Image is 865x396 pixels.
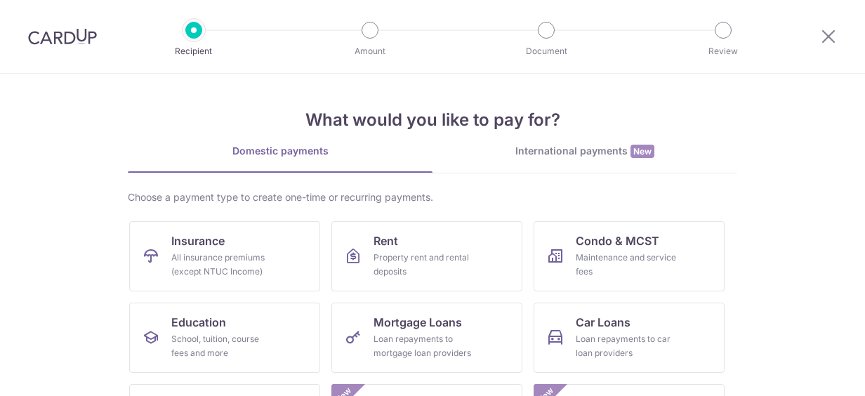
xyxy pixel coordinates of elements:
div: All insurance premiums (except NTUC Income) [171,251,272,279]
div: Loan repayments to car loan providers [576,332,677,360]
div: Property rent and rental deposits [374,251,475,279]
p: Review [671,44,775,58]
div: Loan repayments to mortgage loan providers [374,332,475,360]
span: Car Loans [576,314,630,331]
a: RentProperty rent and rental deposits [331,221,522,291]
span: Mortgage Loans [374,314,462,331]
span: Insurance [171,232,225,249]
div: Choose a payment type to create one-time or recurring payments. [128,190,737,204]
span: Condo & MCST [576,232,659,249]
span: Rent [374,232,398,249]
span: New [630,145,654,158]
a: InsuranceAll insurance premiums (except NTUC Income) [129,221,320,291]
a: Car LoansLoan repayments to car loan providers [534,303,725,373]
a: Condo & MCSTMaintenance and service fees [534,221,725,291]
h4: What would you like to pay for? [128,107,737,133]
p: Document [494,44,598,58]
div: School, tuition, course fees and more [171,332,272,360]
p: Amount [318,44,422,58]
div: Domestic payments [128,144,432,158]
div: Maintenance and service fees [576,251,677,279]
a: Mortgage LoansLoan repayments to mortgage loan providers [331,303,522,373]
span: Education [171,314,226,331]
a: EducationSchool, tuition, course fees and more [129,303,320,373]
p: Recipient [142,44,246,58]
div: International payments [432,144,737,159]
img: CardUp [28,28,97,45]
